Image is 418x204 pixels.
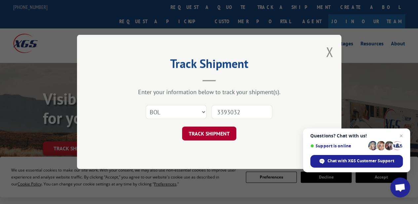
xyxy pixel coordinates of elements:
div: Chat with XGS Customer Support [310,155,403,168]
span: Close chat [397,132,405,140]
button: Close modal [326,43,333,61]
span: Chat with XGS Customer Support [327,158,394,164]
h2: Track Shipment [110,59,308,72]
input: Number(s) [211,105,272,119]
span: Support is online [310,143,366,148]
button: TRACK SHIPMENT [182,127,236,141]
div: Enter your information below to track your shipment(s). [110,88,308,96]
div: Open chat [390,178,410,197]
span: Questions? Chat with us! [310,133,403,138]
